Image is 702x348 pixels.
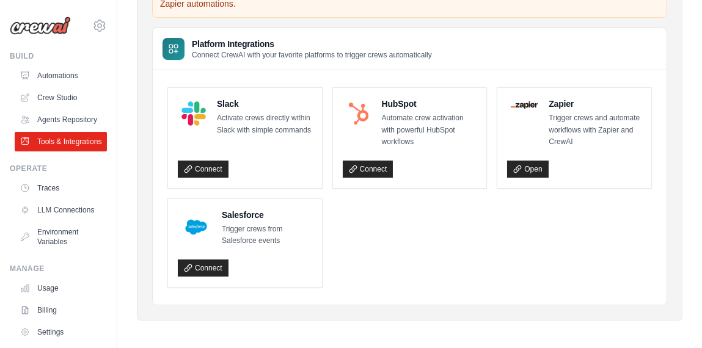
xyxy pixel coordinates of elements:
[10,264,107,274] div: Manage
[10,51,107,61] div: Build
[15,322,107,342] a: Settings
[549,112,642,148] p: Trigger crews and automate workflows with Zapier and CrewAI
[222,209,312,221] h4: Salesforce
[192,50,432,60] p: Connect CrewAI with your favorite platforms to trigger crews automatically
[15,66,107,85] a: Automations
[15,88,107,107] a: Crew Studio
[10,164,107,173] div: Operate
[15,300,107,320] a: Billing
[15,200,107,220] a: LLM Connections
[192,38,432,50] h3: Platform Integrations
[507,161,548,178] a: Open
[181,212,211,242] img: Salesforce Logo
[382,112,477,148] p: Automate crew activation with powerful HubSpot workflows
[15,132,107,151] a: Tools & Integrations
[222,223,312,247] p: Trigger crews from Salesforce events
[511,101,538,109] img: Zapier Logo
[346,101,371,126] img: HubSpot Logo
[15,222,107,252] a: Environment Variables
[178,259,229,277] a: Connect
[15,178,107,198] a: Traces
[343,161,393,178] a: Connect
[217,112,312,136] p: Activate crews directly within Slack with simple commands
[217,98,312,110] h4: Slack
[15,110,107,129] a: Agents Repository
[10,16,71,35] img: Logo
[15,278,107,298] a: Usage
[178,161,229,178] a: Connect
[549,98,642,110] h4: Zapier
[181,101,206,126] img: Slack Logo
[382,98,477,110] h4: HubSpot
